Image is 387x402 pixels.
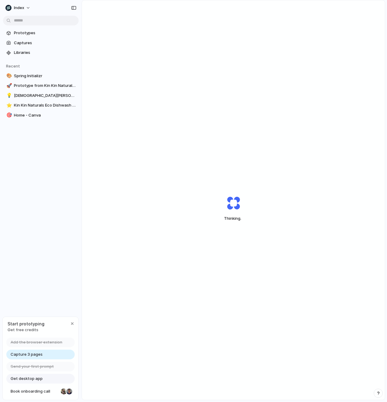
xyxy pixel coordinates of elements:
[5,93,11,99] button: 💡
[8,327,44,333] span: Get free credits
[14,5,24,11] span: Index
[3,3,34,13] button: Index
[213,216,254,222] span: Thinking
[14,93,76,99] span: [DEMOGRAPHIC_DATA][PERSON_NAME]
[5,102,11,108] button: ⭐
[8,321,44,327] span: Start prototyping
[66,388,73,395] div: Christian Iacullo
[11,339,62,345] span: Add the browser extension
[3,28,79,38] a: Prototypes
[14,83,76,89] span: Prototype from Kin Kin Naturals Eco Dishwash Powder Lime and [PERSON_NAME] 2.5kg | Healthylife
[6,374,75,384] a: Get desktop app
[3,91,79,100] a: 💡[DEMOGRAPHIC_DATA][PERSON_NAME]
[14,73,76,79] span: Spring Initializr
[11,376,43,382] span: Get desktop app
[3,48,79,57] a: Libraries
[60,388,67,395] div: Nicole Kubica
[240,216,241,221] span: .
[5,83,11,89] button: 🚀
[3,81,79,90] a: 🚀Prototype from Kin Kin Naturals Eco Dishwash Powder Lime and [PERSON_NAME] 2.5kg | Healthylife
[6,102,11,109] div: ⭐
[5,73,11,79] button: 🎨
[6,64,20,68] span: Recent
[11,351,43,358] span: Capture 3 pages
[14,50,76,56] span: Libraries
[3,101,79,110] a: ⭐Kin Kin Naturals Eco Dishwash Powder Lime and [PERSON_NAME] 2.5kg | Healthylife
[5,112,11,118] button: 🎯
[6,387,75,396] a: Book onboarding call
[11,364,54,370] span: Send your first prompt
[6,82,11,89] div: 🚀
[3,111,79,120] a: 🎯Home - Canva
[14,102,76,108] span: Kin Kin Naturals Eco Dishwash Powder Lime and [PERSON_NAME] 2.5kg | Healthylife
[14,112,76,118] span: Home - Canva
[6,112,11,119] div: 🎯
[3,38,79,48] a: Captures
[11,388,58,394] span: Book onboarding call
[14,30,76,36] span: Prototypes
[14,40,76,46] span: Captures
[3,71,79,81] a: 🎨Spring Initializr
[6,92,11,99] div: 💡
[6,72,11,79] div: 🎨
